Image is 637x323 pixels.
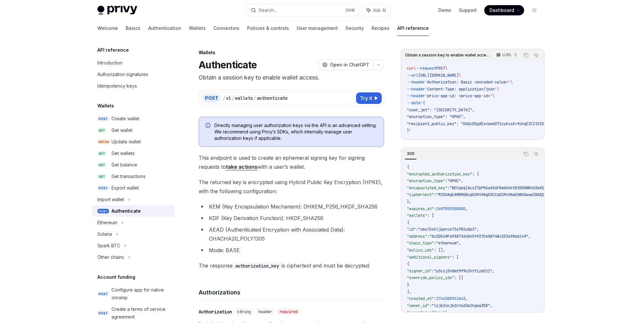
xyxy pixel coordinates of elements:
h4: Authorizations [199,288,384,297]
div: Wallets [199,49,384,56]
div: Solana [97,230,112,238]
span: POST [97,116,109,121]
span: --url [407,73,418,78]
span: : [447,185,450,191]
span: string [237,309,251,314]
code: authorization_key [233,262,282,269]
a: Recipes [372,21,390,36]
h5: Wallets [97,102,114,110]
span: The returned key is encrypted using Hybrid Public Key Encryption (HPKE), with the following confi... [199,178,384,196]
span: , [459,241,461,246]
div: Introduction [97,59,122,67]
a: Basics [126,21,140,36]
span: This endpoint is used to create an ephemeral signing key for signing requests to with a user’s wa... [199,153,384,171]
span: : [436,310,438,315]
li: KDF (Key Derivation Function): HKDF_SHA256 [199,214,384,223]
div: Create a terms of service agreement [112,305,171,321]
a: Security [345,21,364,36]
span: POST [436,66,445,71]
span: "ciphertext" [407,192,434,197]
span: : [ [427,213,434,218]
span: Try it [360,94,372,102]
a: Welcome [97,21,118,36]
button: Toggle dark mode [529,5,540,15]
span: : { [472,172,479,177]
span: GET [97,163,106,167]
span: ], [407,289,411,294]
span: "encapsulated_key" [407,185,447,191]
span: , [492,268,495,274]
span: POST [97,311,109,316]
span: Ctrl K [345,8,355,13]
div: Ethereum [97,219,117,226]
a: take actions [226,164,257,170]
span: : [416,227,418,232]
button: Try it [356,92,382,104]
span: { [407,220,409,225]
span: "wallets" [407,213,427,218]
span: 1697059200000 [436,206,465,211]
span: "recipient_public_key": "DAQcDQgAEx4aoeD72yykviK+fckqE2CItVIGn1rCnvCXZ1HgpOcMEMialRmTrqIK4oZlYd1" [407,121,625,126]
span: }' [407,128,411,133]
span: , [465,296,468,301]
span: curl [407,66,416,71]
span: "created_at" [407,296,434,301]
span: null [438,310,447,315]
span: : [], [434,248,445,253]
div: Configure app for native onramp [112,286,171,302]
div: Authenticate [112,207,141,215]
span: 1744300912643 [436,296,465,301]
div: Spark BTC [97,242,120,250]
a: Dashboard [484,5,524,15]
p: cURL [502,52,512,57]
span: : [434,192,436,197]
span: "expires_at" [407,206,434,211]
button: Ask AI [532,150,541,158]
span: : [] [454,275,463,280]
a: POSTCreate a terms of service agreement [92,303,175,323]
div: / [223,95,225,101]
div: POST [203,94,220,102]
span: 'Content-Type: application/json' [425,87,497,92]
span: "0x3DE69Fd93873d40459f27Ce5B74B42536f8d6149" [429,234,528,239]
a: Introduction [92,57,175,69]
span: 'Authorization: Basic <encoded-value>' [425,80,510,85]
span: , [465,206,468,211]
h5: API reference [97,46,129,54]
span: PATCH [97,140,110,144]
span: "user_jwt": "[SECURITY_DATA]", [407,107,474,113]
div: required [277,309,300,315]
span: --header [407,93,425,98]
span: \ [445,66,447,71]
button: Search...CtrlK [247,4,359,16]
span: } [407,282,409,287]
div: Idempotency keys [97,82,137,90]
span: The response is ciphertext and must be decrypted. [199,261,384,270]
span: { [407,261,409,267]
span: "ubul5xhljqorce73sf82u0p3" [418,227,477,232]
div: authenticate [257,95,288,101]
span: \ [459,73,461,78]
span: "lzjb3xnjk2ntod3w1hgwa358" [432,303,490,308]
span: --header [407,80,425,85]
div: Get wallets [112,149,135,157]
span: "encryption_type" [407,178,445,183]
a: Authorization signatures [92,69,175,80]
a: Connectors [213,21,239,36]
span: --request [416,66,436,71]
span: --data [407,100,420,106]
div: Get wallet [112,126,132,134]
span: GET [97,174,106,179]
span: POST [97,292,109,296]
div: / [232,95,234,101]
a: GETGet balance [92,159,175,171]
span: Directly managing user authorization keys via the API is an advanced setting. We recommend using ... [214,122,377,141]
div: / [254,95,256,101]
div: Get transactions [112,173,146,180]
a: PATCHUpdate wallet [92,136,175,148]
div: Authorization [199,309,232,315]
a: POSTExport wallet [92,182,175,194]
button: Open in ChatGPT [318,59,373,70]
span: : [427,234,429,239]
span: "HPKE" [447,178,461,183]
